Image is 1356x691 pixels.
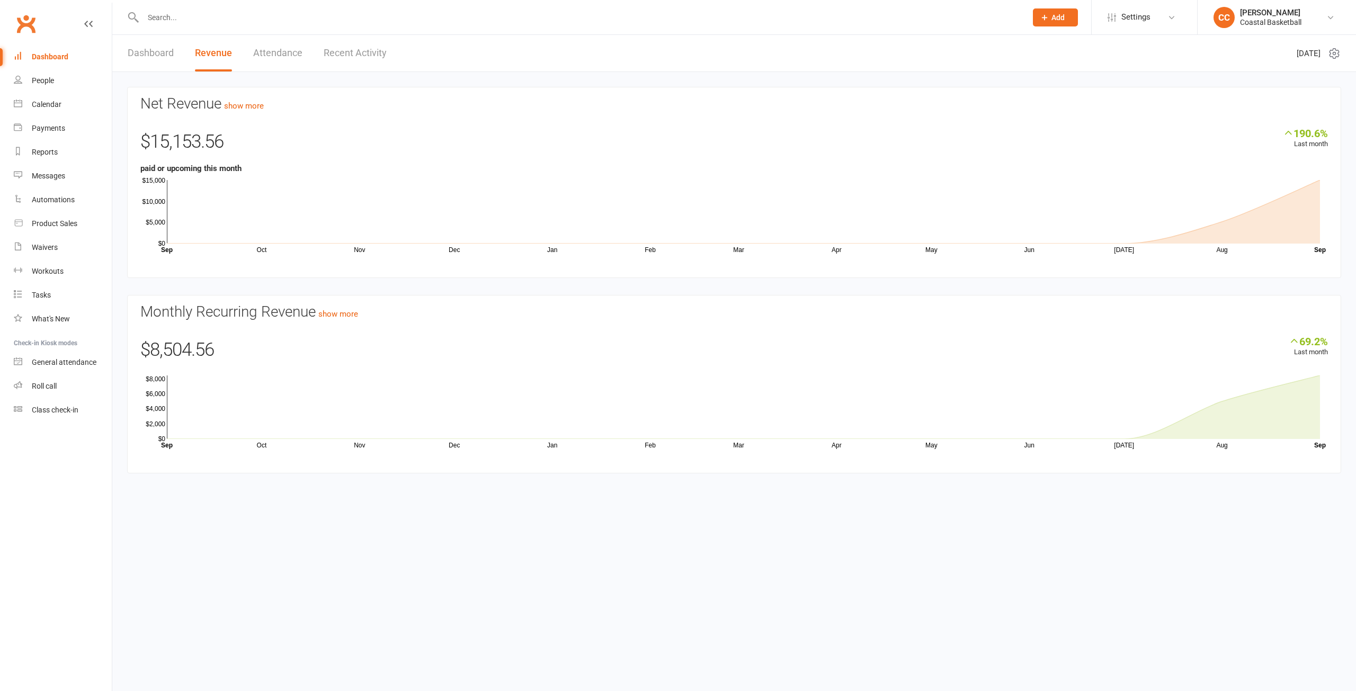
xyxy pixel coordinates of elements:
a: Attendance [253,35,302,71]
div: Roll call [32,382,57,390]
a: Product Sales [14,212,112,236]
div: 190.6% [1283,127,1328,139]
span: Settings [1121,5,1150,29]
div: Payments [32,124,65,132]
a: Tasks [14,283,112,307]
div: Class check-in [32,406,78,414]
div: Workouts [32,267,64,275]
div: Automations [32,195,75,204]
div: People [32,76,54,85]
a: Clubworx [13,11,39,37]
div: Messages [32,172,65,180]
div: Last month [1283,127,1328,150]
a: show more [224,101,264,111]
a: What's New [14,307,112,331]
a: Waivers [14,236,112,259]
a: show more [318,309,358,319]
div: Dashboard [32,52,68,61]
div: Last month [1289,335,1328,358]
div: $8,504.56 [140,335,1328,370]
a: Calendar [14,93,112,116]
div: 69.2% [1289,335,1328,347]
h3: Net Revenue [140,96,1328,112]
a: Workouts [14,259,112,283]
a: Payments [14,116,112,140]
div: Reports [32,148,58,156]
a: Revenue [195,35,232,71]
a: Dashboard [14,45,112,69]
div: Coastal Basketball [1240,17,1301,27]
div: Calendar [32,100,61,109]
a: People [14,69,112,93]
a: General attendance kiosk mode [14,351,112,374]
div: Product Sales [32,219,77,228]
div: CC [1214,7,1235,28]
a: Automations [14,188,112,212]
strong: paid or upcoming this month [140,164,242,173]
div: General attendance [32,358,96,366]
div: Tasks [32,291,51,299]
a: Dashboard [128,35,174,71]
h3: Monthly Recurring Revenue [140,304,1328,320]
div: $15,153.56 [140,127,1328,162]
a: Reports [14,140,112,164]
button: Add [1033,8,1078,26]
a: Class kiosk mode [14,398,112,422]
a: Recent Activity [324,35,387,71]
span: [DATE] [1297,47,1321,60]
div: What's New [32,315,70,323]
a: Roll call [14,374,112,398]
div: Waivers [32,243,58,252]
span: Add [1051,13,1065,22]
a: Messages [14,164,112,188]
div: [PERSON_NAME] [1240,8,1301,17]
input: Search... [140,10,1019,25]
